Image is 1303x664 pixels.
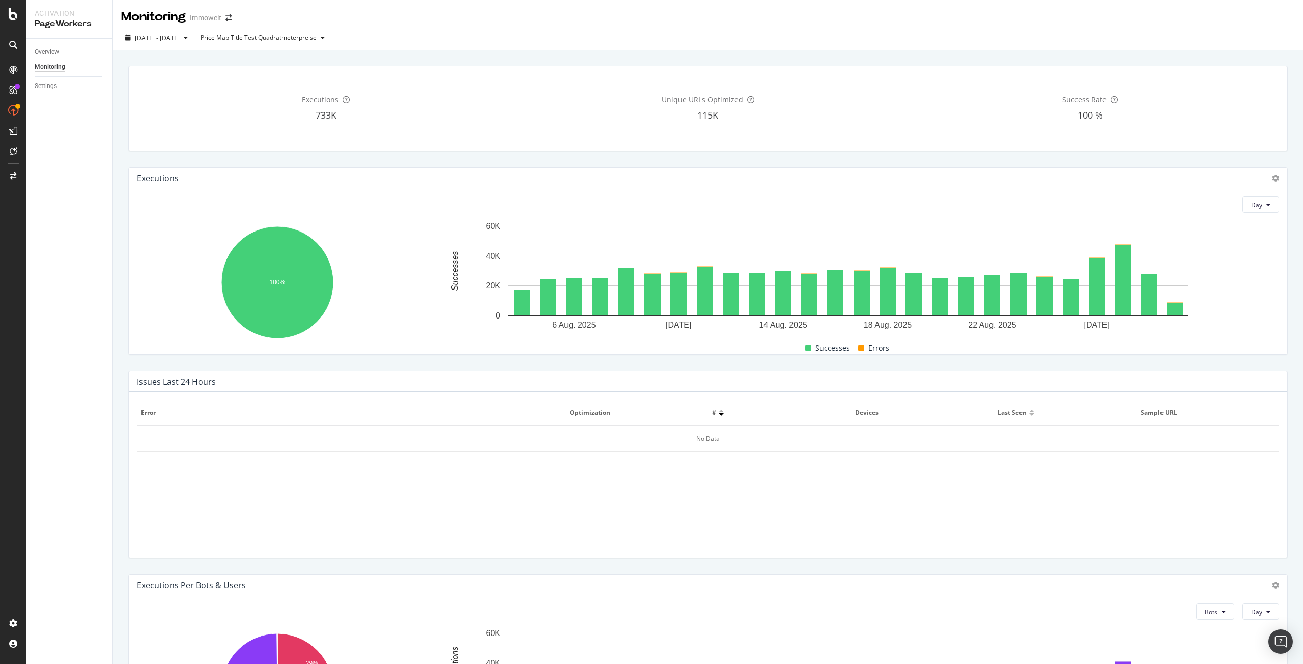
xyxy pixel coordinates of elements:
[35,47,59,57] div: Overview
[868,342,889,354] span: Errors
[35,18,104,30] div: PageWorkers
[35,62,65,72] div: Monitoring
[137,377,216,387] div: Issues Last 24 Hours
[496,311,500,320] text: 0
[662,95,743,104] span: Unique URLs Optimized
[450,251,459,291] text: Successes
[1062,95,1107,104] span: Success Rate
[486,282,501,291] text: 20K
[35,47,105,57] a: Overview
[201,35,317,41] div: Price Map Title Test Quadratmeterpreise
[552,321,596,329] text: 6 Aug. 2025
[815,342,850,354] span: Successes
[486,629,501,638] text: 60K
[135,34,180,42] span: [DATE] - [DATE]
[712,408,716,417] span: #
[121,30,192,46] button: [DATE] - [DATE]
[697,109,718,121] span: 115K
[423,221,1273,333] svg: A chart.
[121,8,186,25] div: Monitoring
[190,13,221,23] div: Immowelt
[35,8,104,18] div: Activation
[225,14,232,21] div: arrow-right-arrow-left
[141,408,559,417] span: Error
[35,81,57,92] div: Settings
[1242,196,1279,213] button: Day
[998,408,1027,417] span: Last seen
[1242,603,1279,620] button: Day
[1205,608,1217,616] span: Bots
[1196,603,1234,620] button: Bots
[201,30,329,46] button: Price Map Title Test Quadratmeterpreise
[1084,321,1110,329] text: [DATE]
[1251,608,1262,616] span: Day
[666,321,691,329] text: [DATE]
[137,580,246,590] div: Executions per Bots & Users
[1141,408,1273,417] span: Sample URL
[486,252,501,261] text: 40K
[35,62,105,72] a: Monitoring
[1268,629,1293,654] div: Open Intercom Messenger
[137,426,1279,452] div: No Data
[864,321,912,329] text: 18 Aug. 2025
[968,321,1016,329] text: 22 Aug. 2025
[137,173,179,183] div: Executions
[570,408,702,417] span: Optimization
[855,408,987,417] span: Devices
[137,221,417,346] svg: A chart.
[1251,200,1262,209] span: Day
[486,222,501,230] text: 60K
[316,109,336,121] span: 733K
[302,95,338,104] span: Executions
[759,321,807,329] text: 14 Aug. 2025
[35,81,105,92] a: Settings
[270,279,286,286] text: 100%
[1078,109,1103,121] span: 100 %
